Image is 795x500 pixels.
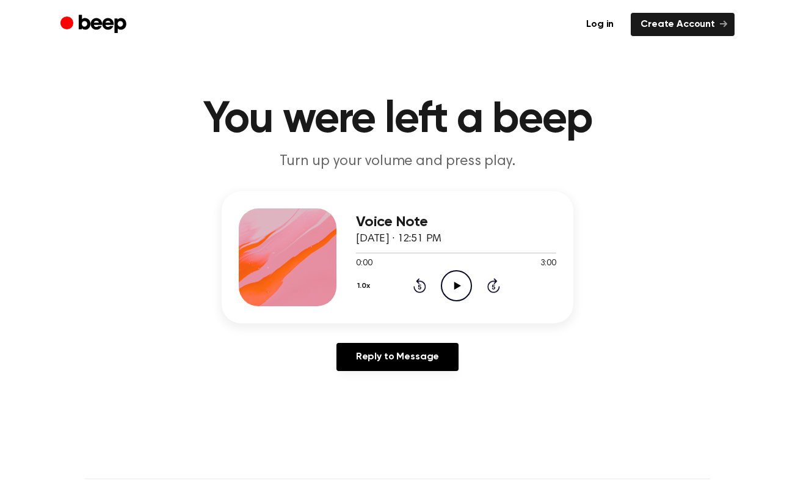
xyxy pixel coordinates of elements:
a: Reply to Message [336,343,459,371]
a: Create Account [631,13,735,36]
a: Log in [576,13,623,36]
span: [DATE] · 12:51 PM [356,233,441,244]
p: Turn up your volume and press play. [163,152,632,172]
span: 0:00 [356,257,372,270]
a: Beep [60,13,129,37]
button: 1.0x [356,276,375,296]
h3: Voice Note [356,214,556,230]
span: 3:00 [540,257,556,270]
h1: You were left a beep [85,98,710,142]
